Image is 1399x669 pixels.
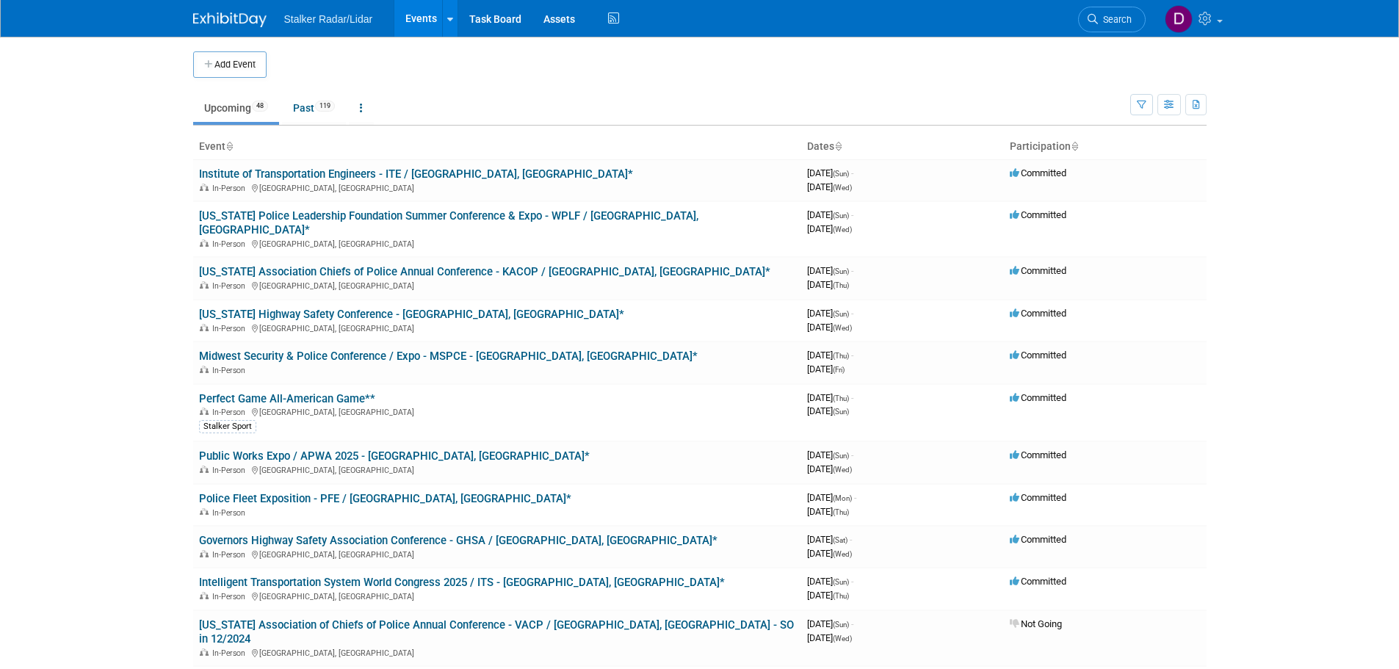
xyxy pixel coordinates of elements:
[212,324,250,333] span: In-Person
[834,140,842,152] a: Sort by Start Date
[1165,5,1193,33] img: Don Horen
[807,463,852,474] span: [DATE]
[193,134,801,159] th: Event
[807,449,853,460] span: [DATE]
[200,648,209,656] img: In-Person Event
[1098,14,1132,25] span: Search
[212,366,250,375] span: In-Person
[1010,576,1066,587] span: Committed
[199,576,725,589] a: Intelligent Transportation System World Congress 2025 / ITS - [GEOGRAPHIC_DATA], [GEOGRAPHIC_DATA]*
[199,322,795,333] div: [GEOGRAPHIC_DATA], [GEOGRAPHIC_DATA]
[851,308,853,319] span: -
[212,408,250,417] span: In-Person
[1010,492,1066,503] span: Committed
[833,267,849,275] span: (Sun)
[807,392,853,403] span: [DATE]
[807,350,853,361] span: [DATE]
[833,634,852,643] span: (Wed)
[199,618,794,646] a: [US_STATE] Association of Chiefs of Police Annual Conference - VACP / [GEOGRAPHIC_DATA], [GEOGRAP...
[833,592,849,600] span: (Thu)
[200,466,209,473] img: In-Person Event
[199,534,717,547] a: Governors Highway Safety Association Conference - GHSA / [GEOGRAPHIC_DATA], [GEOGRAPHIC_DATA]*
[833,494,852,502] span: (Mon)
[833,352,849,360] span: (Thu)
[833,408,849,416] span: (Sun)
[199,265,770,278] a: [US_STATE] Association Chiefs of Police Annual Conference - KACOP / [GEOGRAPHIC_DATA], [GEOGRAPHI...
[199,449,590,463] a: Public Works Expo / APWA 2025 - [GEOGRAPHIC_DATA], [GEOGRAPHIC_DATA]*
[1010,167,1066,178] span: Committed
[807,223,852,234] span: [DATE]
[833,324,852,332] span: (Wed)
[851,167,853,178] span: -
[1010,308,1066,319] span: Committed
[833,366,845,374] span: (Fri)
[1010,534,1066,545] span: Committed
[212,281,250,291] span: In-Person
[807,506,849,517] span: [DATE]
[212,239,250,249] span: In-Person
[199,181,795,193] div: [GEOGRAPHIC_DATA], [GEOGRAPHIC_DATA]
[807,534,852,545] span: [DATE]
[212,508,250,518] span: In-Person
[212,648,250,658] span: In-Person
[807,590,849,601] span: [DATE]
[1010,350,1066,361] span: Committed
[807,181,852,192] span: [DATE]
[851,618,853,629] span: -
[199,279,795,291] div: [GEOGRAPHIC_DATA], [GEOGRAPHIC_DATA]
[315,101,335,112] span: 119
[807,265,853,276] span: [DATE]
[193,12,267,27] img: ExhibitDay
[801,134,1004,159] th: Dates
[833,508,849,516] span: (Thu)
[1010,265,1066,276] span: Committed
[1078,7,1146,32] a: Search
[1010,392,1066,403] span: Committed
[851,576,853,587] span: -
[807,548,852,559] span: [DATE]
[854,492,856,503] span: -
[807,405,849,416] span: [DATE]
[833,281,849,289] span: (Thu)
[252,101,268,112] span: 48
[212,466,250,475] span: In-Person
[193,94,279,122] a: Upcoming48
[807,492,856,503] span: [DATE]
[807,576,853,587] span: [DATE]
[199,237,795,249] div: [GEOGRAPHIC_DATA], [GEOGRAPHIC_DATA]
[199,209,698,236] a: [US_STATE] Police Leadership Foundation Summer Conference & Expo - WPLF / [GEOGRAPHIC_DATA], [GEO...
[1010,209,1066,220] span: Committed
[199,420,256,433] div: Stalker Sport
[212,550,250,560] span: In-Person
[833,452,849,460] span: (Sun)
[212,592,250,601] span: In-Person
[851,392,853,403] span: -
[833,170,849,178] span: (Sun)
[833,184,852,192] span: (Wed)
[200,592,209,599] img: In-Person Event
[807,364,845,375] span: [DATE]
[193,51,267,78] button: Add Event
[1004,134,1207,159] th: Participation
[200,239,209,247] img: In-Person Event
[833,621,849,629] span: (Sun)
[807,308,853,319] span: [DATE]
[851,350,853,361] span: -
[282,94,346,122] a: Past119
[807,209,853,220] span: [DATE]
[833,578,849,586] span: (Sun)
[199,463,795,475] div: [GEOGRAPHIC_DATA], [GEOGRAPHIC_DATA]
[199,392,375,405] a: Perfect Game All-American Game**
[807,632,852,643] span: [DATE]
[1010,618,1062,629] span: Not Going
[199,167,633,181] a: Institute of Transportation Engineers - ITE / [GEOGRAPHIC_DATA], [GEOGRAPHIC_DATA]*
[807,167,853,178] span: [DATE]
[851,449,853,460] span: -
[807,618,853,629] span: [DATE]
[833,211,849,220] span: (Sun)
[225,140,233,152] a: Sort by Event Name
[199,405,795,417] div: [GEOGRAPHIC_DATA], [GEOGRAPHIC_DATA]
[200,408,209,415] img: In-Person Event
[199,492,571,505] a: Police Fleet Exposition - PFE / [GEOGRAPHIC_DATA], [GEOGRAPHIC_DATA]*
[1071,140,1078,152] a: Sort by Participation Type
